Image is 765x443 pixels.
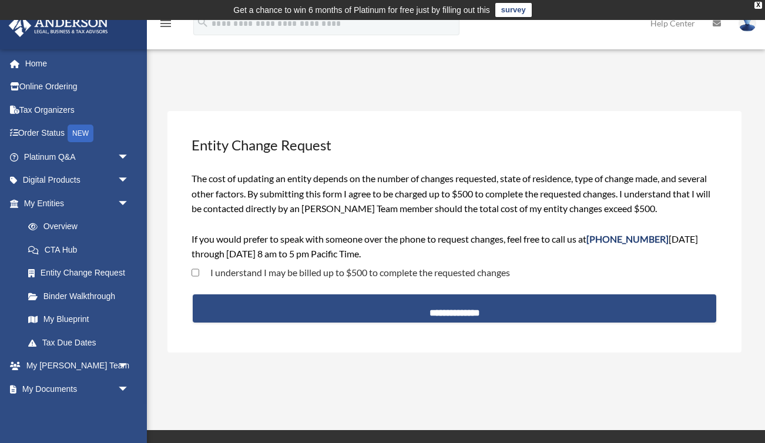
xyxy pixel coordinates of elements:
span: arrow_drop_down [118,145,141,169]
a: Entity Change Request [16,261,141,285]
a: Binder Walkthrough [16,284,147,308]
a: Online Learningarrow_drop_down [8,401,147,424]
a: menu [159,21,173,31]
a: CTA Hub [16,238,147,261]
a: Digital Productsarrow_drop_down [8,169,147,192]
i: search [196,16,209,29]
a: survey [495,3,532,17]
a: Overview [16,215,147,239]
span: The cost of updating an entity depends on the number of changes requested, state of residence, ty... [192,173,710,259]
div: close [754,2,762,9]
a: Platinum Q&Aarrow_drop_down [8,145,147,169]
a: Order StatusNEW [8,122,147,146]
a: Tax Due Dates [16,331,147,354]
a: My Entitiesarrow_drop_down [8,192,147,215]
a: Online Ordering [8,75,147,99]
span: arrow_drop_down [118,401,141,425]
span: arrow_drop_down [118,169,141,193]
label: I understand I may be billed up to $500 to complete the requested changes [199,268,510,277]
div: NEW [68,125,93,142]
span: arrow_drop_down [118,192,141,216]
img: Anderson Advisors Platinum Portal [5,14,112,37]
span: [PHONE_NUMBER] [586,233,669,244]
img: User Pic [739,15,756,32]
div: Get a chance to win 6 months of Platinum for free just by filling out this [233,3,490,17]
span: arrow_drop_down [118,377,141,401]
h3: Entity Change Request [190,134,719,156]
a: Home [8,52,147,75]
span: arrow_drop_down [118,354,141,378]
a: My Documentsarrow_drop_down [8,377,147,401]
a: My [PERSON_NAME] Teamarrow_drop_down [8,354,147,378]
a: My Blueprint [16,308,147,331]
a: Tax Organizers [8,98,147,122]
i: menu [159,16,173,31]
